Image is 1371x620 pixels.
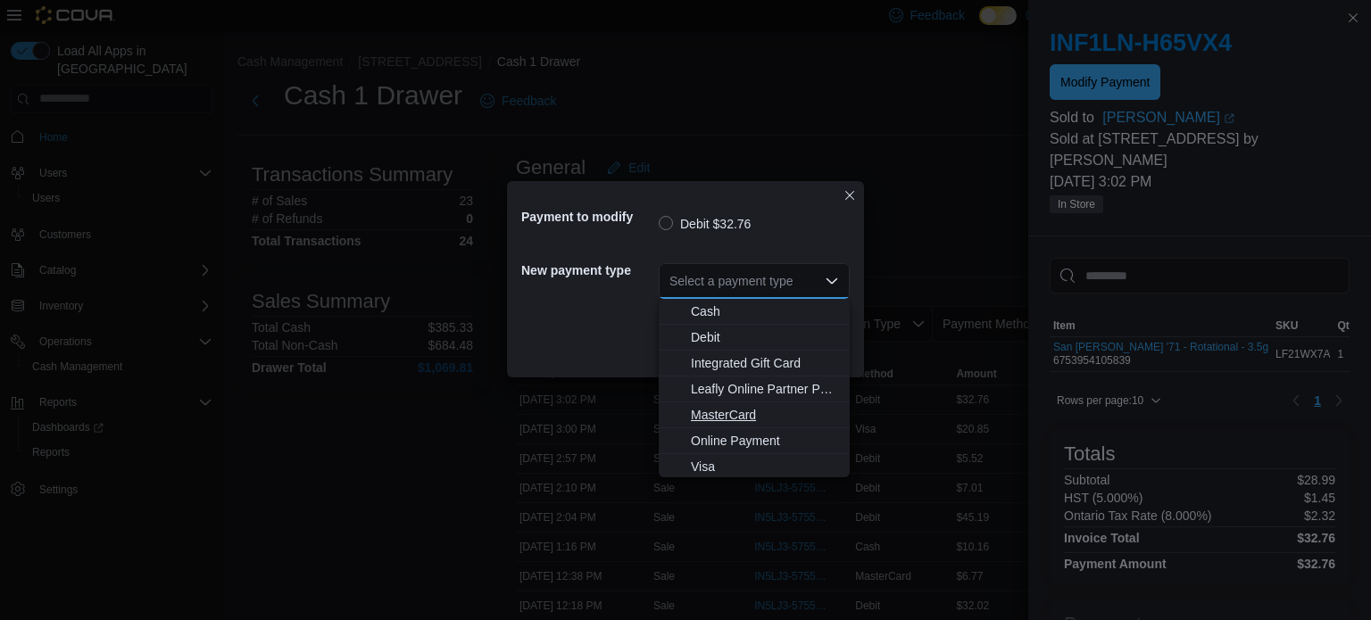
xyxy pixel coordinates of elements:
[521,199,655,235] h5: Payment to modify
[691,328,839,346] span: Debit
[691,458,839,475] span: Visa
[691,432,839,450] span: Online Payment
[659,376,850,402] button: Leafly Online Partner Payment
[825,274,839,288] button: Close list of options
[691,406,839,424] span: MasterCard
[659,402,850,428] button: MasterCard
[691,354,839,372] span: Integrated Gift Card
[659,454,850,480] button: Visa
[669,270,671,292] input: Accessible screen reader label
[659,299,850,480] div: Choose from the following options
[659,213,751,235] label: Debit $32.76
[659,428,850,454] button: Online Payment
[659,299,850,325] button: Cash
[691,302,839,320] span: Cash
[691,380,839,398] span: Leafly Online Partner Payment
[659,351,850,376] button: Integrated Gift Card
[521,252,655,288] h5: New payment type
[659,325,850,351] button: Debit
[839,185,860,206] button: Closes this modal window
